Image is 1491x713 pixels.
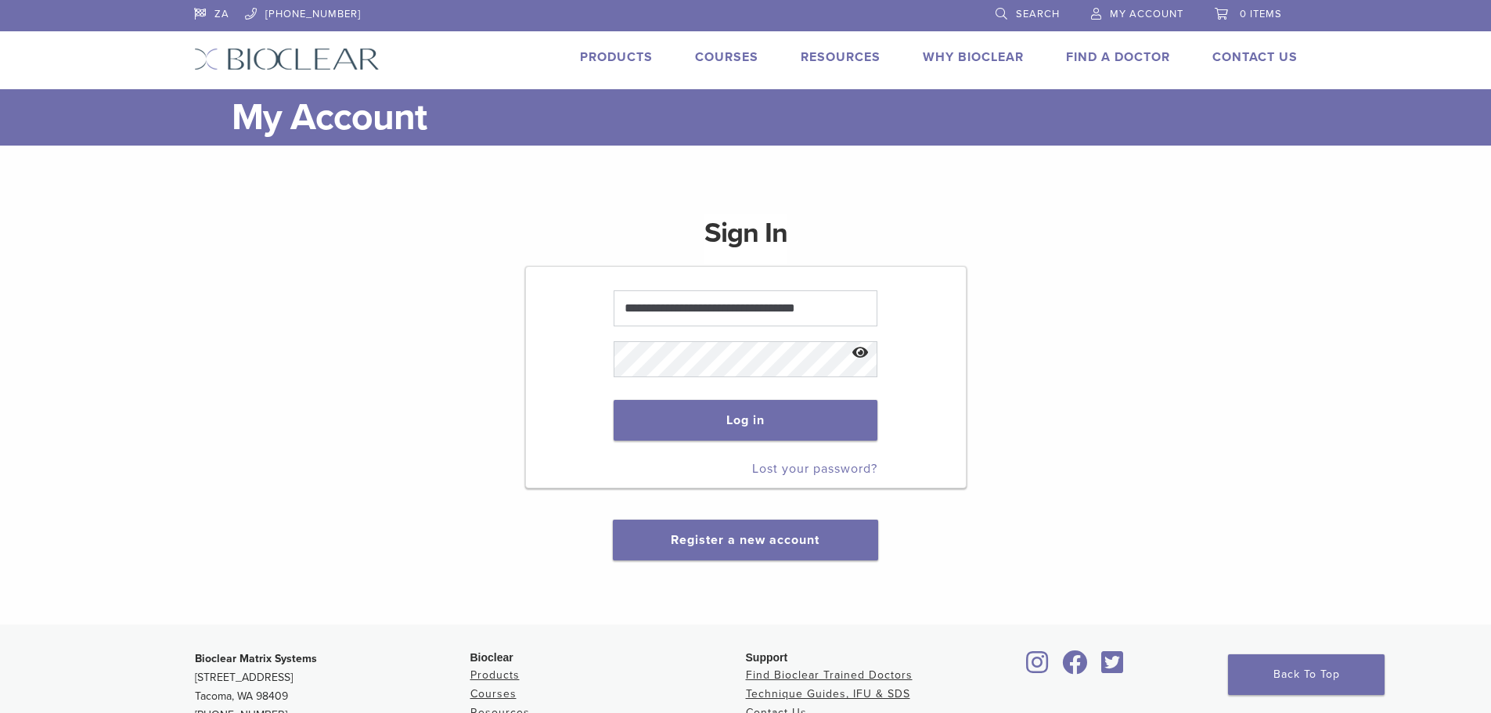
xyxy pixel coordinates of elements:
a: Courses [695,49,758,65]
a: Technique Guides, IFU & SDS [746,687,910,700]
a: Why Bioclear [923,49,1024,65]
a: Contact Us [1212,49,1298,65]
a: Resources [801,49,881,65]
span: My Account [1110,8,1183,20]
a: Products [580,49,653,65]
a: Bioclear [1021,660,1054,675]
button: Log in [614,400,877,441]
a: Products [470,668,520,682]
a: Bioclear [1097,660,1129,675]
a: Register a new account [671,532,819,548]
span: Search [1016,8,1060,20]
a: Back To Top [1228,654,1385,695]
strong: Bioclear Matrix Systems [195,652,317,665]
a: Find A Doctor [1066,49,1170,65]
a: Bioclear [1057,660,1093,675]
a: Find Bioclear Trained Doctors [746,668,913,682]
button: Register a new account [613,520,877,560]
a: Courses [470,687,517,700]
span: 0 items [1240,8,1282,20]
a: Lost your password? [752,461,877,477]
img: Bioclear [194,48,380,70]
span: Bioclear [470,651,513,664]
button: Show password [844,333,877,373]
h1: My Account [232,89,1298,146]
span: Support [746,651,788,664]
h1: Sign In [704,214,787,265]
